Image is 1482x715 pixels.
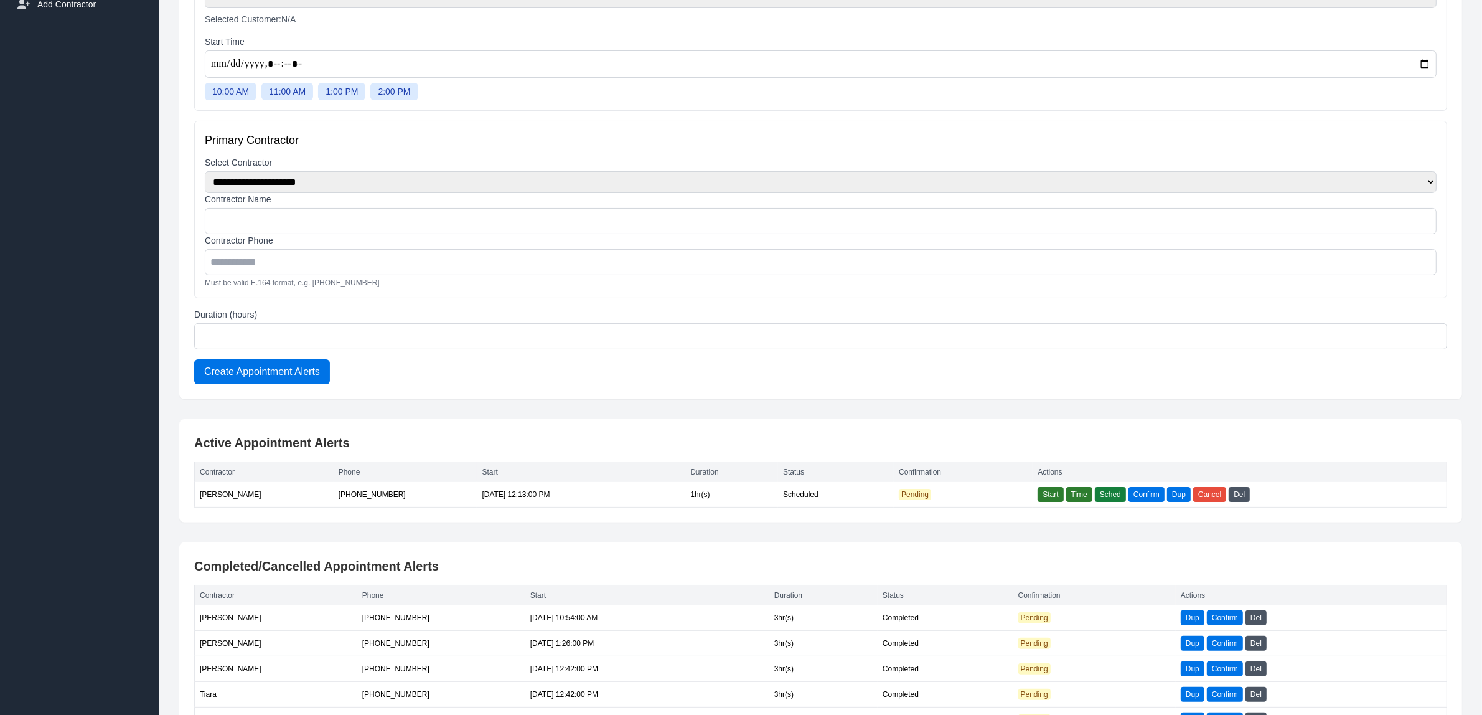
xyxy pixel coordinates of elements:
td: 3 hr(s) [769,631,878,656]
button: Confirm [1207,636,1243,651]
th: Contractor [195,462,334,483]
span: Pending [899,489,931,500]
th: Contractor [195,585,357,606]
th: Start [477,462,685,483]
td: [PHONE_NUMBER] [357,682,525,708]
td: [PHONE_NUMBER] [357,605,525,631]
td: Tiara [195,682,357,708]
th: Duration [685,462,778,483]
td: [DATE] 12:42:00 PM [525,682,769,708]
button: Dup [1181,610,1204,625]
h3: Primary Contractor [205,131,1437,149]
p: Must be valid E.164 format, e.g. [PHONE_NUMBER] [205,278,1437,288]
th: Phone [334,462,477,483]
button: 11:00 AM [261,83,313,100]
th: Phone [357,585,525,606]
span: Pending [1018,612,1051,623]
td: completed [878,605,1013,631]
th: Duration [769,585,878,606]
td: [DATE] 12:42:00 PM [525,656,769,682]
td: completed [878,656,1013,682]
span: Pending [1018,663,1051,675]
th: Status [878,585,1013,606]
button: Confirm [1207,661,1243,676]
td: [DATE] 12:13:00 PM [477,482,685,508]
td: [PERSON_NAME] [195,656,357,682]
th: Start [525,585,769,606]
button: Confirm [1207,687,1243,702]
button: Confirm [1207,610,1243,625]
td: scheduled [778,482,894,508]
label: Contractor Name [205,193,1437,206]
label: Select Contractor [205,156,1437,169]
td: [DATE] 1:26:00 PM [525,631,769,656]
td: 1 hr(s) [685,482,778,508]
button: 2:00 PM [370,83,418,100]
td: [PHONE_NUMBER] [357,656,525,682]
label: Contractor Phone [205,234,1437,247]
button: Confirm [1128,487,1165,502]
button: Dup [1181,687,1204,702]
td: [PHONE_NUMBER] [334,482,477,508]
th: Actions [1176,585,1447,606]
button: Dup [1167,487,1191,502]
button: Dup [1181,661,1204,676]
button: Del [1245,636,1267,651]
th: Status [778,462,894,483]
td: [DATE] 10:54:00 AM [525,605,769,631]
td: completed [878,682,1013,708]
span: N/A [281,14,296,24]
td: [PHONE_NUMBER] [357,631,525,656]
p: Selected Customer: [205,13,1437,26]
td: [PERSON_NAME] [195,482,334,508]
td: 3 hr(s) [769,605,878,631]
label: Duration (hours) [194,308,1447,321]
td: [PERSON_NAME] [195,605,357,631]
h2: Active Appointment Alerts [194,434,1447,452]
button: Create Appointment Alerts [194,359,330,384]
td: [PERSON_NAME] [195,631,357,656]
h2: Completed/Cancelled Appointment Alerts [194,557,1447,575]
td: 3 hr(s) [769,656,878,682]
label: Start Time [205,36,1437,48]
button: Cancel [1193,487,1226,502]
th: Actions [1033,462,1447,483]
span: Pending [1018,689,1051,700]
button: Del [1245,610,1267,625]
td: 3 hr(s) [769,682,878,708]
button: Del [1245,661,1267,676]
button: 1:00 PM [318,83,365,100]
span: Pending [1018,638,1051,649]
th: Confirmation [1013,585,1176,606]
button: Del [1229,487,1250,502]
td: completed [878,631,1013,656]
button: Sched [1095,487,1126,502]
button: Start [1038,487,1063,502]
button: 10:00 AM [205,83,256,100]
button: Time [1066,487,1092,502]
th: Confirmation [894,462,1033,483]
button: Del [1245,687,1267,702]
button: Dup [1181,636,1204,651]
